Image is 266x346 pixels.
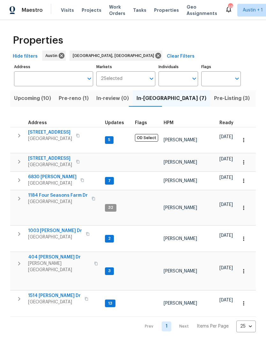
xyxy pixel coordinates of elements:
[162,321,171,331] a: Goto page 1
[164,269,197,273] span: [PERSON_NAME]
[82,7,101,13] span: Projects
[28,155,72,162] span: [STREET_ADDRESS]
[219,135,233,139] span: [DATE]
[164,51,197,62] button: Clear Filters
[228,4,233,10] div: 49
[28,121,47,125] span: Address
[45,53,60,59] span: Austin
[190,74,199,83] button: Open
[13,53,38,60] span: Hide filters
[106,301,115,306] span: 13
[164,301,197,306] span: [PERSON_NAME]
[28,174,77,180] span: 6830 [PERSON_NAME]
[28,254,90,260] span: 404 [PERSON_NAME] Dr
[28,192,88,199] span: 1184 Four Seasons Farm Dr
[164,160,197,165] span: [PERSON_NAME]
[42,51,66,61] div: Austin
[22,7,43,13] span: Maestro
[105,121,124,125] span: Updates
[139,321,256,332] nav: Pagination Navigation
[154,7,179,13] span: Properties
[164,179,197,183] span: [PERSON_NAME]
[59,94,89,103] span: Pre-reno (1)
[28,136,72,142] span: [GEOGRAPHIC_DATA]
[28,129,72,136] span: [STREET_ADDRESS]
[147,74,156,83] button: Open
[164,206,197,210] span: [PERSON_NAME]
[219,266,233,270] span: [DATE]
[219,298,233,302] span: [DATE]
[236,318,256,335] div: 25
[28,228,82,234] span: 1003 [PERSON_NAME] Dr
[219,121,233,125] span: Ready
[164,138,197,142] span: [PERSON_NAME]
[201,65,241,69] label: Flags
[187,4,217,17] span: Geo Assignments
[14,94,51,103] span: Upcoming (10)
[106,137,113,143] span: 5
[28,162,72,168] span: [GEOGRAPHIC_DATA]
[96,94,129,103] span: In-review (0)
[70,51,162,61] div: [GEOGRAPHIC_DATA], [GEOGRAPHIC_DATA]
[219,157,233,161] span: [DATE]
[73,53,157,59] span: [GEOGRAPHIC_DATA], [GEOGRAPHIC_DATA]
[85,74,94,83] button: Open
[109,4,125,17] span: Work Orders
[197,323,229,329] p: Items Per Page
[106,205,116,210] span: 32
[13,37,63,44] span: Properties
[10,51,40,62] button: Hide filters
[106,178,113,184] span: 7
[96,65,156,69] label: Markets
[219,121,239,125] div: Earliest renovation start date (first business day after COE or Checkout)
[28,293,81,299] span: 1514 [PERSON_NAME] Dr
[233,74,241,83] button: Open
[219,202,233,207] span: [DATE]
[28,234,82,240] span: [GEOGRAPHIC_DATA]
[164,121,174,125] span: HPM
[133,8,146,12] span: Tasks
[164,237,197,241] span: [PERSON_NAME]
[135,121,147,125] span: Flags
[28,260,90,273] span: [PERSON_NAME][GEOGRAPHIC_DATA]
[28,180,77,187] span: [GEOGRAPHIC_DATA]
[106,236,113,241] span: 2
[61,7,74,13] span: Visits
[14,65,93,69] label: Address
[214,94,250,103] span: Pre-Listing (3)
[159,65,198,69] label: Individuals
[135,134,158,142] span: OD Select
[101,76,122,81] span: 2 Selected
[243,7,263,13] span: Austin + 1
[137,94,206,103] span: In-[GEOGRAPHIC_DATA] (7)
[167,53,195,60] span: Clear Filters
[28,299,81,305] span: [GEOGRAPHIC_DATA]
[28,199,88,205] span: [GEOGRAPHIC_DATA]
[219,175,233,180] span: [DATE]
[106,268,113,274] span: 3
[219,233,233,238] span: [DATE]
